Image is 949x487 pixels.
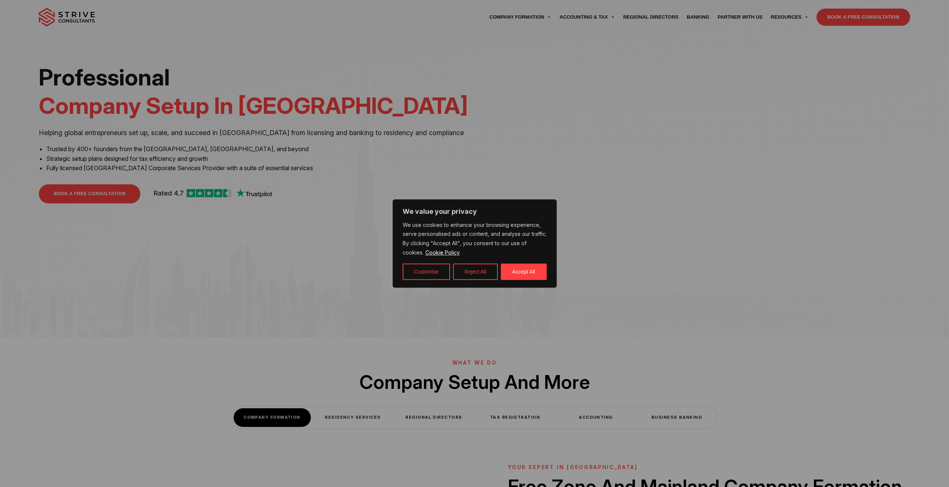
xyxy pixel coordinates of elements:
[425,249,460,256] a: Cookie Policy
[403,263,450,280] button: Customise
[501,263,547,280] button: Accept All
[403,221,547,258] p: We use cookies to enhance your browsing experience, serve personalised ads or content, and analys...
[453,263,498,280] button: Reject All
[393,199,557,288] div: We value your privacy
[403,207,547,216] p: We value your privacy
